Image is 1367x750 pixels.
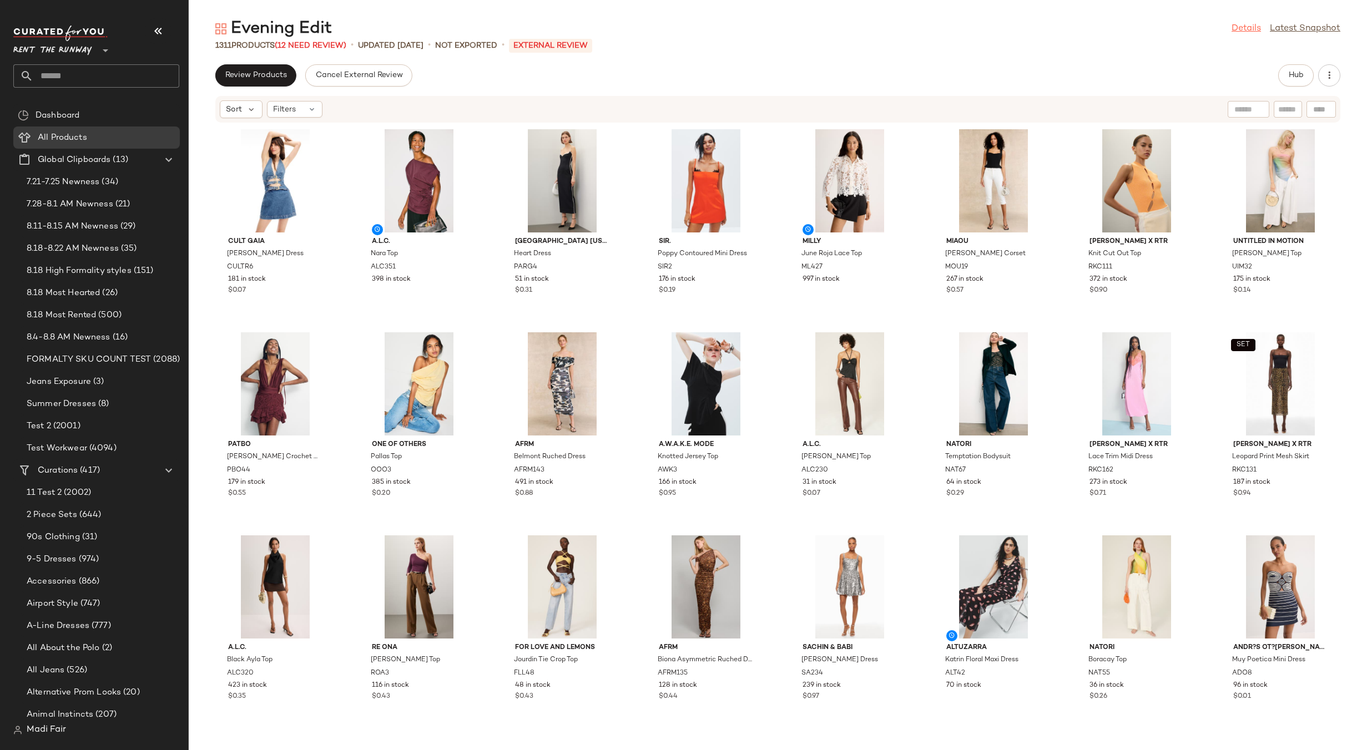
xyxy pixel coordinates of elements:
[228,489,246,499] span: $0.55
[803,275,840,285] span: 997 in stock
[89,620,111,632] span: (777)
[371,655,440,665] span: [PERSON_NAME] Top
[1088,452,1153,462] span: Lace Trim Midi Dress
[659,237,753,247] span: SIR.
[62,487,91,499] span: (2002)
[78,464,100,477] span: (417)
[27,708,93,721] span: Animal Instincts
[228,692,246,702] span: $0.35
[515,692,533,702] span: $0.43
[38,464,78,477] span: Curations
[215,23,226,34] img: svg%3e
[937,129,1050,232] img: MOU19.jpg
[1232,465,1257,475] span: RKC131
[1233,286,1251,296] span: $0.14
[77,575,100,588] span: (866)
[428,39,431,52] span: •
[219,129,331,232] img: CULTR6.jpg
[801,452,871,462] span: [PERSON_NAME] Top
[27,442,87,455] span: Test Workwear
[227,262,253,272] span: CULTR6
[946,440,1041,450] span: Natori
[658,262,672,272] span: SIR2
[113,198,130,211] span: (21)
[27,597,78,610] span: Airport Style
[77,509,102,521] span: (644)
[514,668,534,678] span: FLL48
[650,332,762,435] img: AWK3.jpg
[794,332,906,435] img: ALC230.jpg
[38,154,110,166] span: Global Clipboards
[658,249,747,259] span: Poppy Contoured Mini Dress
[96,309,122,322] span: (500)
[515,643,609,653] span: For Love and Lemons
[372,692,390,702] span: $0.43
[659,275,695,285] span: 176 in stock
[502,39,505,52] span: •
[1233,478,1270,488] span: 187 in stock
[372,643,466,653] span: Re Ona
[227,465,250,475] span: PBO44
[27,620,89,632] span: A-Line Dresses
[1233,643,1328,653] span: Andr?s Ot?[PERSON_NAME]
[1089,478,1127,488] span: 273 in stock
[228,275,266,285] span: 181 in stock
[945,249,1026,259] span: [PERSON_NAME] Corset
[946,478,981,488] span: 64 in stock
[801,655,878,665] span: [PERSON_NAME] Dress
[946,681,981,691] span: 70 in stock
[1233,692,1251,702] span: $0.01
[110,154,128,166] span: (13)
[371,668,389,678] span: ROA3
[1224,129,1336,232] img: UIM32.jpg
[659,286,675,296] span: $0.19
[1089,681,1124,691] span: 36 in stock
[77,553,99,566] span: (974)
[1088,668,1110,678] span: NAT55
[215,40,346,52] div: Products
[78,597,100,610] span: (747)
[1088,262,1112,272] span: RKC111
[1233,237,1328,247] span: Untitled in Motion
[659,478,697,488] span: 166 in stock
[515,286,532,296] span: $0.31
[801,262,823,272] span: ML427
[435,40,497,52] p: Not Exported
[945,465,966,475] span: NAT67
[27,198,113,211] span: 7.28-8.1 AM Newness
[315,71,402,80] span: Cancel External Review
[946,286,964,296] span: $0.57
[659,643,753,653] span: AFRM
[119,242,137,255] span: (35)
[803,237,897,247] span: Milly
[363,332,475,435] img: OOO3.jpg
[27,723,66,737] span: Madi Fair
[363,535,475,638] img: ROA3.jpg
[27,642,100,655] span: All About the Polo
[803,478,836,488] span: 31 in stock
[945,655,1018,665] span: Katrin Floral Maxi Dress
[658,668,688,678] span: AFRM135
[27,531,80,544] span: 90s Clothing
[803,489,820,499] span: $0.07
[27,487,62,499] span: 11 Test 2
[1088,465,1113,475] span: RKC162
[27,265,132,277] span: 8.18 High Formality styles
[100,287,118,300] span: (26)
[659,489,676,499] span: $0.95
[27,575,77,588] span: Accessories
[803,643,897,653] span: Sachin & Babi
[515,489,533,499] span: $0.88
[80,531,98,544] span: (31)
[515,237,609,247] span: [GEOGRAPHIC_DATA] [US_STATE]
[110,331,128,344] span: (16)
[1081,129,1193,232] img: RKC111.jpg
[27,220,118,233] span: 8.11-8.15 AM Newness
[659,692,678,702] span: $0.44
[372,237,466,247] span: A.L.C.
[1232,22,1261,36] a: Details
[1089,286,1108,296] span: $0.90
[215,64,296,87] button: Review Products
[1236,341,1250,349] span: SET
[658,452,718,462] span: Knotted Jersey Top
